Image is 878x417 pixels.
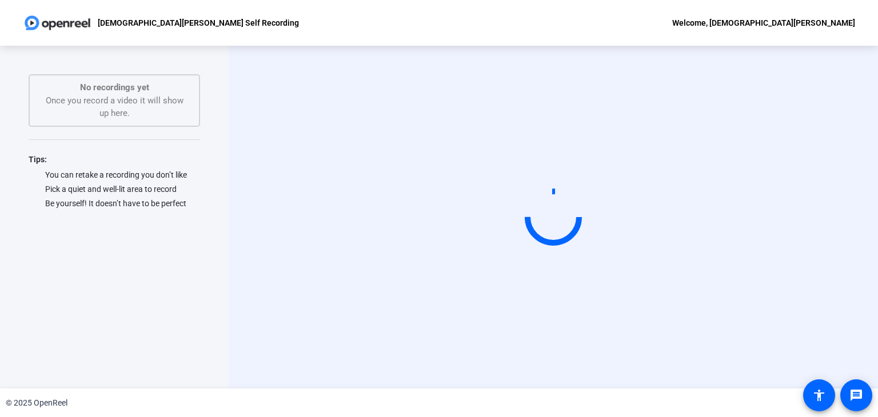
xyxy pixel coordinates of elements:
[29,169,200,181] div: You can retake a recording you don’t like
[29,153,200,166] div: Tips:
[849,388,863,402] mat-icon: message
[6,397,67,409] div: © 2025 OpenReel
[23,11,92,34] img: OpenReel logo
[672,16,855,30] div: Welcome, [DEMOGRAPHIC_DATA][PERSON_NAME]
[29,183,200,195] div: Pick a quiet and well-lit area to record
[29,198,200,209] div: Be yourself! It doesn’t have to be perfect
[98,16,299,30] p: [DEMOGRAPHIC_DATA][PERSON_NAME] Self Recording
[812,388,826,402] mat-icon: accessibility
[41,81,187,120] div: Once you record a video it will show up here.
[41,81,187,94] p: No recordings yet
